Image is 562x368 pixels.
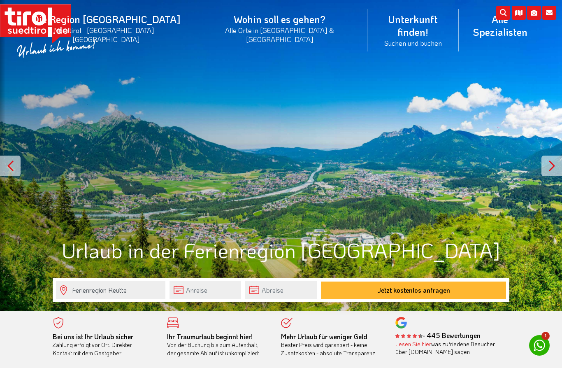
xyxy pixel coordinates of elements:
[202,26,358,44] small: Alle Orte in [GEOGRAPHIC_DATA] & [GEOGRAPHIC_DATA]
[512,6,526,20] i: Karte öffnen
[321,282,506,299] button: Jetzt kostenlos anfragen
[53,333,155,357] div: Zahlung erfolgt vor Ort. Direkter Kontakt mit dem Gastgeber
[367,4,459,56] a: Unterkunft finden!Suchen und buchen
[170,281,241,299] input: Anreise
[167,332,253,341] b: Ihr Traumurlaub beginnt hier!
[192,4,367,53] a: Wohin soll es gehen?Alle Orte in [GEOGRAPHIC_DATA] & [GEOGRAPHIC_DATA]
[53,239,509,261] h1: Urlaub in der Ferienregion [GEOGRAPHIC_DATA]
[245,281,317,299] input: Abreise
[30,26,182,44] small: Nordtirol - [GEOGRAPHIC_DATA] - [GEOGRAPHIC_DATA]
[459,4,541,47] a: Alle Spezialisten
[21,4,192,53] a: Die Region [GEOGRAPHIC_DATA]Nordtirol - [GEOGRAPHIC_DATA] - [GEOGRAPHIC_DATA]
[53,332,133,341] b: Bei uns ist Ihr Urlaub sicher
[542,6,556,20] i: Kontakt
[527,6,541,20] i: Fotogalerie
[541,332,550,340] span: 1
[395,340,497,356] div: was zufriedene Besucher über [DOMAIN_NAME] sagen
[167,333,269,357] div: Von der Buchung bis zum Aufenthalt, der gesamte Ablauf ist unkompliziert
[56,281,165,299] input: Wo soll's hingehen?
[281,333,383,357] div: Bester Preis wird garantiert - keine Zusatzkosten - absolute Transparenz
[395,331,481,340] b: - 445 Bewertungen
[377,38,449,47] small: Suchen und buchen
[395,340,431,348] a: Lesen Sie hier
[529,335,550,356] a: 1
[281,332,367,341] b: Mehr Urlaub für weniger Geld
